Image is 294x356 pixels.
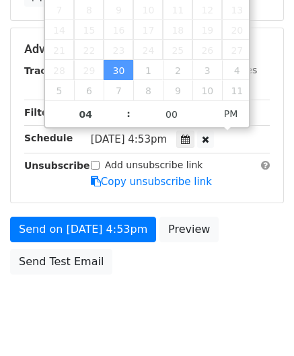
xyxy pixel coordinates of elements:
[163,40,192,60] span: September 25, 2025
[222,80,252,100] span: October 11, 2025
[74,80,104,100] span: October 6, 2025
[163,60,192,80] span: October 2, 2025
[126,100,131,127] span: :
[104,20,133,40] span: September 16, 2025
[192,80,222,100] span: October 10, 2025
[192,60,222,80] span: October 3, 2025
[45,60,75,80] span: September 28, 2025
[74,40,104,60] span: September 22, 2025
[192,20,222,40] span: September 19, 2025
[45,40,75,60] span: September 21, 2025
[222,20,252,40] span: September 20, 2025
[74,20,104,40] span: September 15, 2025
[45,20,75,40] span: September 14, 2025
[74,60,104,80] span: September 29, 2025
[213,100,250,127] span: Click to toggle
[24,65,69,76] strong: Tracking
[10,249,112,275] a: Send Test Email
[133,20,163,40] span: September 17, 2025
[24,107,59,118] strong: Filters
[163,80,192,100] span: October 9, 2025
[45,101,127,128] input: Hour
[104,80,133,100] span: October 7, 2025
[222,40,252,60] span: September 27, 2025
[159,217,219,242] a: Preview
[24,42,270,57] h5: Advanced
[104,40,133,60] span: September 23, 2025
[91,176,212,188] a: Copy unsubscribe link
[133,60,163,80] span: October 1, 2025
[222,60,252,80] span: October 4, 2025
[227,291,294,356] iframe: Chat Widget
[24,160,90,171] strong: Unsubscribe
[131,101,213,128] input: Minute
[104,60,133,80] span: September 30, 2025
[133,40,163,60] span: September 24, 2025
[163,20,192,40] span: September 18, 2025
[105,158,203,172] label: Add unsubscribe link
[91,133,167,145] span: [DATE] 4:53pm
[24,133,73,143] strong: Schedule
[192,40,222,60] span: September 26, 2025
[10,217,156,242] a: Send on [DATE] 4:53pm
[133,80,163,100] span: October 8, 2025
[45,80,75,100] span: October 5, 2025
